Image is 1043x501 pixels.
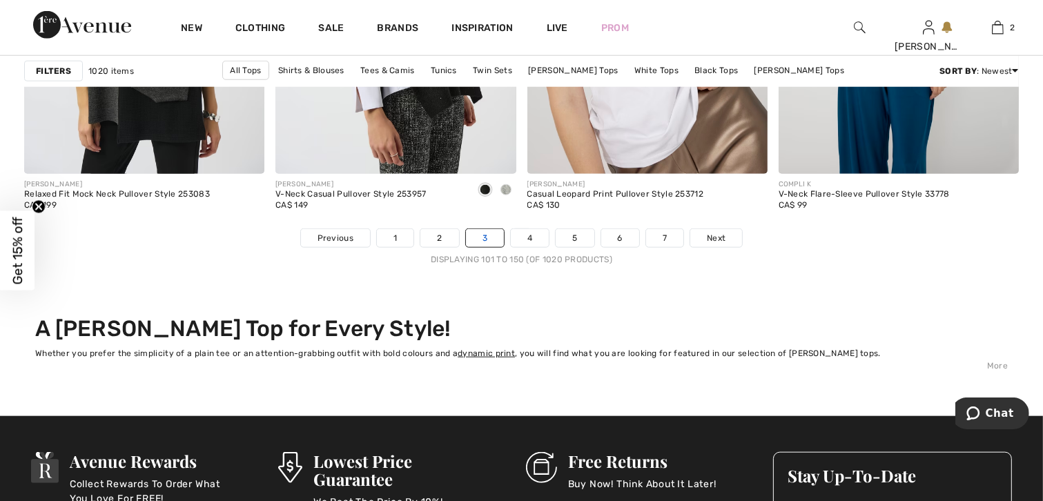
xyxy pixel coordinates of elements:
[646,229,683,247] a: 7
[955,397,1029,432] iframe: Opens a widget where you can chat to one of our agents
[70,452,238,470] h3: Avenue Rewards
[33,11,131,39] img: 1ère Avenue
[779,190,950,199] div: V-Neck Flare-Sleeve Pullover Style 33778
[35,360,1008,372] div: More
[424,61,464,79] a: Tunics
[748,61,851,79] a: [PERSON_NAME] Tops
[31,452,59,483] img: Avenue Rewards
[466,61,519,79] a: Twin Sets
[527,190,704,199] div: Casual Leopard Print Pullover Style 253712
[24,179,210,190] div: [PERSON_NAME]
[939,65,1019,77] div: : Newest
[451,22,513,37] span: Inspiration
[707,232,725,244] span: Next
[275,179,427,190] div: [PERSON_NAME]
[378,22,419,37] a: Brands
[779,200,808,210] span: CA$ 99
[377,229,413,247] a: 1
[547,21,568,35] a: Live
[788,466,997,484] h3: Stay Up-To-Date
[992,19,1004,36] img: My Bag
[458,348,515,358] a: dynamic print
[496,179,516,202] div: Grey 163
[24,253,1019,266] div: Displaying 101 to 150 (of 1020 products)
[353,61,422,79] a: Tees & Camis
[568,452,717,470] h3: Free Returns
[527,200,561,210] span: CA$ 130
[527,179,704,190] div: [PERSON_NAME]
[24,228,1019,266] nav: Page navigation
[475,179,496,202] div: Black
[181,22,202,37] a: New
[601,21,629,35] a: Prom
[222,61,269,80] a: All Tops
[466,229,504,247] a: 3
[313,452,486,488] h3: Lowest Price Guarantee
[556,229,594,247] a: 5
[318,22,344,37] a: Sale
[24,190,210,199] div: Relaxed Fit Mock Neck Pullover Style 253083
[923,19,935,36] img: My Info
[318,232,353,244] span: Previous
[278,452,302,483] img: Lowest Price Guarantee
[275,200,308,210] span: CA$ 149
[235,22,285,37] a: Clothing
[301,229,370,247] a: Previous
[526,452,557,483] img: Free Returns
[939,66,977,76] strong: Sort By
[923,21,935,34] a: Sign In
[511,229,549,247] a: 4
[271,61,351,79] a: Shirts & Blouses
[24,200,57,210] span: CA$ 199
[88,65,134,77] span: 1020 items
[1011,21,1015,34] span: 2
[36,65,71,77] strong: Filters
[690,229,742,247] a: Next
[627,61,685,79] a: White Tops
[895,39,962,54] div: [PERSON_NAME]
[35,315,1008,342] h2: A [PERSON_NAME] Top for Every Style!
[964,19,1031,36] a: 2
[521,61,625,79] a: [PERSON_NAME] Tops
[601,229,639,247] a: 6
[35,347,1008,360] div: Whether you prefer the simplicity of a plain tee or an attention-grabbing outfit with bold colour...
[779,179,950,190] div: COMPLI K
[854,19,866,36] img: search the website
[32,200,46,214] button: Close teaser
[10,217,26,284] span: Get 15% off
[688,61,745,79] a: Black Tops
[275,190,427,199] div: V-Neck Casual Pullover Style 253957
[420,229,458,247] a: 2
